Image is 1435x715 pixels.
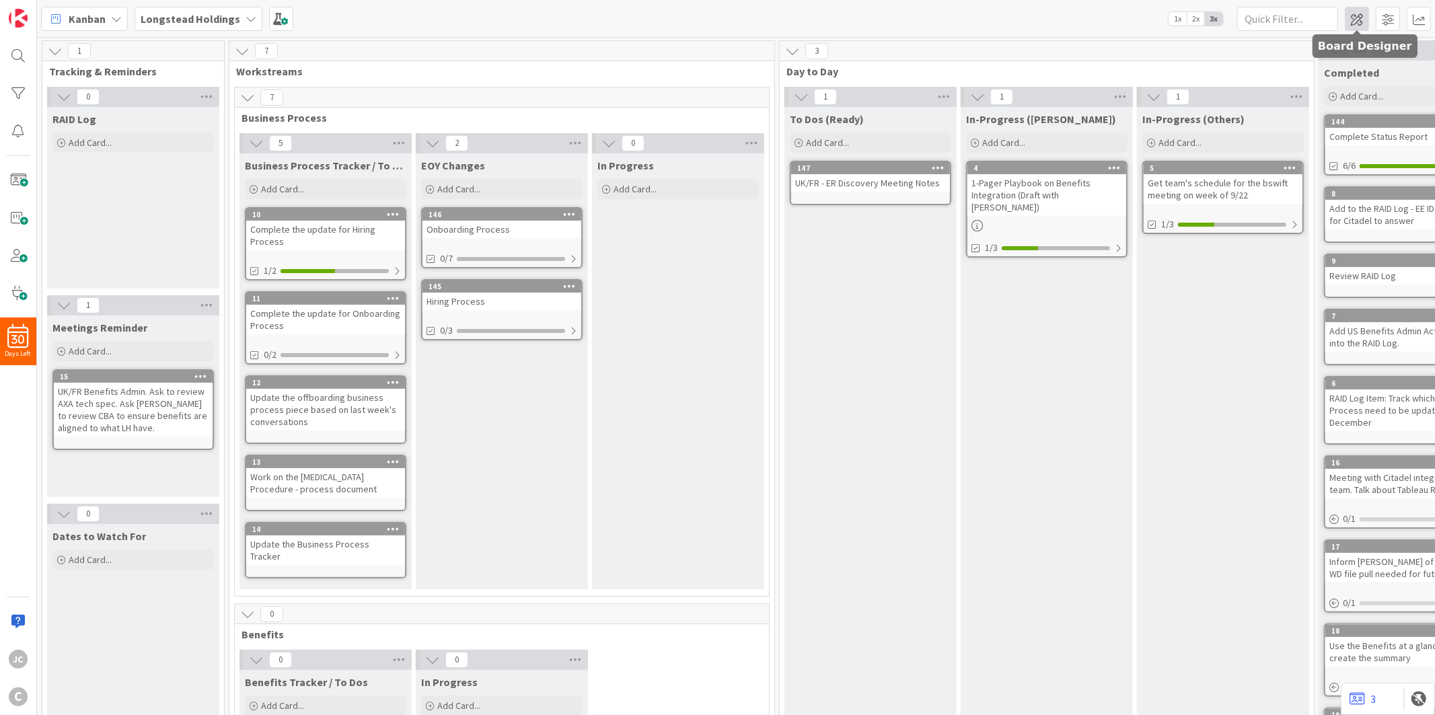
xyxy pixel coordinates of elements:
div: 147 [797,163,950,173]
div: Hiring Process [422,293,581,310]
div: 147UK/FR - ER Discovery Meeting Notes [791,162,950,192]
div: 11Complete the update for Onboarding Process [246,293,405,334]
input: Quick Filter... [1237,7,1338,31]
div: 11 [252,294,405,303]
span: Add Card... [261,700,304,712]
span: 1x [1169,12,1187,26]
span: Add Card... [982,137,1025,149]
a: 10Complete the update for Hiring Process1/2 [245,207,406,280]
span: 0 [445,652,468,668]
div: 14Update the Business Process Tracker [246,523,405,565]
div: 12 [246,377,405,389]
span: 2x [1187,12,1205,26]
span: Kanban [69,11,106,27]
span: Add Card... [437,700,480,712]
span: Business Process Tracker / To Dos [245,159,406,172]
span: Benefits Tracker / To Dos [245,675,368,689]
span: 1/3 [985,241,998,255]
span: 0 / 1 [1343,596,1356,610]
span: In Progress [421,675,478,689]
span: Benefits [242,628,752,641]
span: 0 / 1 [1343,512,1356,526]
div: Update the offboarding business process piece based on last week's conversations [246,389,405,430]
a: 15UK/FR Benefits Admin. Ask to review AXA tech spec. Ask [PERSON_NAME] to review CBA to ensure be... [52,369,214,450]
div: Work on the [MEDICAL_DATA] Procedure - process document [246,468,405,498]
div: 4 [973,163,1126,173]
div: 10 [246,209,405,221]
div: Update the Business Process Tracker [246,535,405,565]
span: Day to Day [786,65,1297,78]
span: 0 [260,606,283,622]
span: 2 [445,135,468,151]
span: RAID Log [52,112,96,126]
span: 7 [260,89,283,106]
div: 146Onboarding Process [422,209,581,238]
a: 11Complete the update for Onboarding Process0/2 [245,291,406,365]
div: 5 [1150,163,1302,173]
div: 15 [60,372,213,381]
div: 146 [429,210,581,219]
div: 5 [1144,162,1302,174]
div: JC [9,650,28,669]
span: 5 [269,135,292,151]
div: 147 [791,162,950,174]
div: 13 [246,456,405,468]
span: 1 [814,89,837,105]
span: Add Card... [437,183,480,195]
span: To Dos (Ready) [790,112,864,126]
span: Business Process [242,111,752,124]
span: 30 [12,335,25,344]
a: 5Get team's schedule for the bswift meeting on week of 9/221/3 [1142,161,1304,234]
div: 15 [54,371,213,383]
a: 12Update the offboarding business process piece based on last week's conversations [245,375,406,444]
div: 41-Pager Playbook on Benefits Integration (Draft with [PERSON_NAME]) [967,162,1126,216]
span: 3 [805,43,828,59]
div: 12Update the offboarding business process piece based on last week's conversations [246,377,405,430]
span: 6/6 [1343,159,1356,173]
span: Completed [1324,66,1379,79]
span: Dates to Watch For [52,529,146,543]
a: 146Onboarding Process0/7 [421,207,583,268]
a: 41-Pager Playbook on Benefits Integration (Draft with [PERSON_NAME])1/3 [966,161,1128,258]
span: Add Card... [1158,137,1202,149]
span: 1 [68,43,91,59]
div: Complete the update for Onboarding Process [246,305,405,334]
div: Onboarding Process [422,221,581,238]
div: 145Hiring Process [422,280,581,310]
h5: Board Designer [1318,40,1412,52]
span: 0/2 [264,348,277,362]
div: 145 [422,280,581,293]
span: 7 [255,43,278,59]
div: 146 [422,209,581,221]
div: 14 [246,523,405,535]
div: 13 [252,457,405,467]
span: 0 [77,506,100,522]
span: Add Card... [69,137,112,149]
span: 0/3 [440,324,453,338]
span: Add Card... [1340,90,1383,102]
span: 1 [1167,89,1189,105]
span: 1 [990,89,1013,105]
a: 3 [1350,691,1376,707]
div: 13Work on the [MEDICAL_DATA] Procedure - process document [246,456,405,498]
a: 147UK/FR - ER Discovery Meeting Notes [790,161,951,205]
div: UK/FR Benefits Admin. Ask to review AXA tech spec. Ask [PERSON_NAME] to review CBA to ensure bene... [54,383,213,437]
div: 1-Pager Playbook on Benefits Integration (Draft with [PERSON_NAME]) [967,174,1126,216]
div: 5Get team's schedule for the bswift meeting on week of 9/22 [1144,162,1302,204]
img: Visit kanbanzone.com [9,9,28,28]
span: Workstreams [236,65,758,78]
span: 0 [77,89,100,105]
div: UK/FR - ER Discovery Meeting Notes [791,174,950,192]
div: Get team's schedule for the bswift meeting on week of 9/22 [1144,174,1302,204]
div: 10 [252,210,405,219]
div: 11 [246,293,405,305]
b: Longstead Holdings [141,12,240,26]
span: In-Progress (Others) [1142,112,1245,126]
a: 14Update the Business Process Tracker [245,522,406,578]
span: 0 [269,652,292,668]
span: 1/3 [1161,217,1174,231]
span: In-Progress (Jerry) [966,112,1116,126]
span: Add Card... [69,345,112,357]
div: 14 [252,525,405,534]
div: C [9,687,28,706]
